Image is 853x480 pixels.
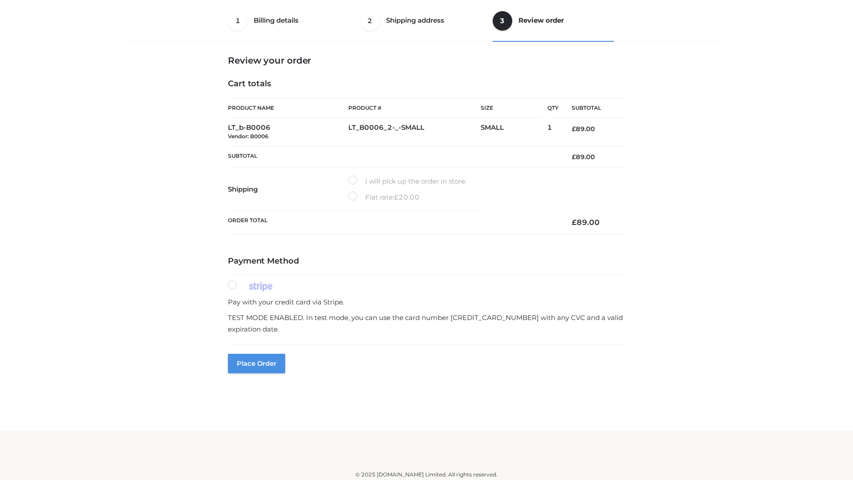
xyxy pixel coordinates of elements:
span: £ [572,218,577,227]
span: £ [572,125,576,133]
div: © 2025 [DOMAIN_NAME] Limited. All rights reserved. [132,470,721,479]
td: LT_b-B0006 [228,118,348,146]
th: Subtotal [558,98,625,118]
h4: Payment Method [228,256,625,266]
td: LT_B0006_2-_-SMALL [348,118,481,146]
h4: Cart totals [228,79,625,89]
label: I will pick up the order in store. [348,176,466,187]
th: Product Name [228,98,348,118]
td: SMALL [481,118,547,146]
span: £ [572,153,576,161]
small: Vendor: B0006 [228,133,268,140]
th: Qty [547,98,558,118]
th: Order Total [228,211,558,234]
td: 1 [547,118,558,146]
span: £ [394,193,399,201]
th: Product # [348,98,481,118]
th: Subtotal [228,146,558,168]
bdi: 20.00 [394,193,419,201]
th: Shipping [228,168,348,211]
button: Place order [228,354,285,373]
p: Pay with your credit card via Stripe. [228,296,625,308]
h3: Review your order [228,55,625,66]
bdi: 89.00 [572,218,600,227]
th: Size [481,98,543,118]
label: Flat rate: [348,192,419,203]
bdi: 89.00 [572,125,595,133]
p: TEST MODE ENABLED. In test mode, you can use the card number [CREDIT_CARD_NUMBER] with any CVC an... [228,312,625,335]
bdi: 89.00 [572,153,595,161]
